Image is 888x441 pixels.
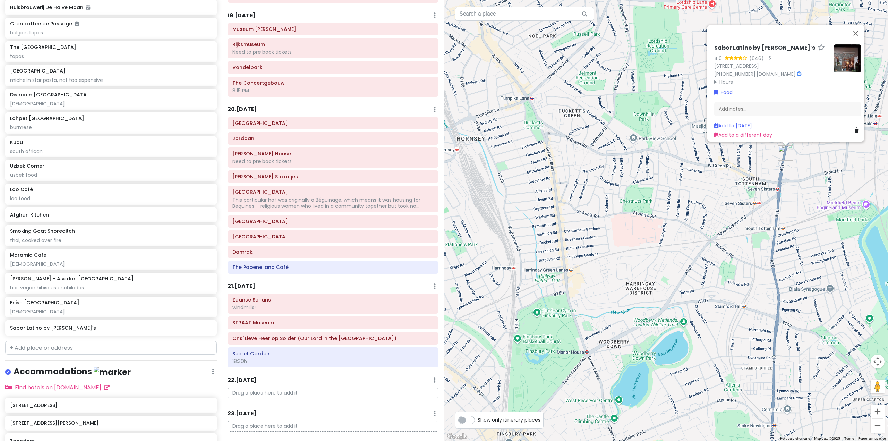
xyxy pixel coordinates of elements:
[10,420,212,426] h6: [STREET_ADDRESS][PERSON_NAME]
[10,275,134,282] h6: [PERSON_NAME] - Asador, [GEOGRAPHIC_DATA]
[10,115,84,121] h6: Lahpet [GEOGRAPHIC_DATA]
[10,4,212,10] h6: Huisbrouwerij De Halve Maan
[10,20,79,27] h6: Gran kaffee de Passage
[232,64,434,70] h6: Vondelpark
[714,78,828,85] summary: Hours
[232,26,434,32] h6: Museum Van Loon
[232,335,434,341] h6: Ons' Lieve Heer op Solder (Our Lord in the Attic Museum)
[10,252,46,258] h6: Maramia Cafe
[10,101,212,107] div: [DEMOGRAPHIC_DATA]
[764,55,771,62] div: ·
[232,158,434,164] div: Need to pre book tickets
[10,139,23,145] h6: Kudu
[10,92,89,98] h6: Dishoom [GEOGRAPHIC_DATA]
[228,283,255,290] h6: 21 . [DATE]
[228,12,256,19] h6: 19 . [DATE]
[232,218,434,224] h6: Dam Square
[232,41,434,48] h6: Rijksmuseum
[232,151,434,157] h6: Anne Frank House
[10,308,212,315] div: [DEMOGRAPHIC_DATA]
[10,237,212,244] div: thai, cooked over fire
[232,49,434,55] div: Need to pre book tickets
[858,436,886,440] a: Report a map error
[10,228,75,234] h6: Smoking Goat Shoreditch
[10,402,212,408] h6: [STREET_ADDRESS]
[446,432,469,441] a: Click to see this area on Google Maps
[14,366,131,378] h4: Accommodations
[75,21,79,26] i: Added to itinerary
[714,70,755,77] a: [PHONE_NUMBER]
[228,106,257,113] h6: 20 . [DATE]
[10,148,212,154] div: south african
[232,297,434,303] h6: Zaanse Schans
[10,68,66,74] h6: [GEOGRAPHIC_DATA]
[780,436,810,441] button: Keyboard shortcuts
[714,54,725,62] div: 4.0
[10,186,33,193] h6: Lao Café
[94,367,131,378] img: marker
[714,62,759,69] a: [STREET_ADDRESS]
[232,320,434,326] h6: STRAAT Museum
[232,135,434,142] h6: Jordaan
[232,87,434,94] div: 8:15 PM
[778,145,793,161] div: Sabor Latino by Nanito’s
[844,436,854,440] a: Terms (opens in new tab)
[10,77,212,83] div: michelin star pasta, not too expensive
[10,195,212,202] div: lao food
[228,421,438,432] p: Drag a place here to add it
[871,405,885,418] button: Zoom in
[10,285,212,291] div: has vegan hibiscus enchiladas
[797,71,801,76] i: Google Maps
[5,341,217,355] input: + Add place or address
[10,53,212,59] div: tapas
[749,54,764,62] div: (646)
[714,102,861,116] div: Add notes...
[10,29,212,36] div: belgian tapas
[455,7,594,21] input: Search a place
[228,377,257,384] h6: 22 . [DATE]
[714,122,752,129] a: Add to [DATE]
[10,163,44,169] h6: Uzbek Corner
[446,432,469,441] img: Google
[232,197,434,209] div: This particular hof was originally a Béguinage, which means it was housing for Beguines – religio...
[714,44,828,86] div: · ·
[232,358,434,364] div: 18:30h
[232,189,434,195] h6: Begijnhof
[871,419,885,433] button: Zoom out
[757,70,796,77] a: [DOMAIN_NAME]
[232,249,434,255] h6: Damrak
[5,383,110,391] a: Find hotels on [DOMAIN_NAME]
[714,88,733,96] a: Food
[86,5,90,10] i: Added to itinerary
[232,350,434,357] h6: Secret Garden
[232,304,434,311] div: windmills!
[10,124,212,130] div: burmese
[232,264,434,270] h6: The Papeneiland Café
[478,416,540,424] span: Show only itinerary places
[714,131,772,138] a: Add to a different day
[854,126,861,134] a: Delete place
[232,234,434,240] h6: Royal Palace Amsterdam
[871,380,885,393] button: Drag Pegman onto the map to open Street View
[10,212,212,218] h6: Afghan Kitchen
[818,44,825,52] a: Star place
[232,120,434,126] h6: Houseboat Museum
[232,173,434,180] h6: Negen Straatjes
[10,172,212,178] div: uzbek food
[871,355,885,368] button: Map camera controls
[10,261,212,267] div: [DEMOGRAPHIC_DATA]
[714,44,815,52] h6: Sabor Latino by [PERSON_NAME]’s
[834,44,861,72] img: Picture of the place
[228,388,438,398] p: Drag a place here to add it
[814,436,840,440] span: Map data ©2025
[10,44,76,50] h6: The [GEOGRAPHIC_DATA]
[228,410,257,417] h6: 23 . [DATE]
[232,80,434,86] h6: The Concertgebouw
[10,325,212,331] h6: Sabor Latino by [PERSON_NAME]’s
[847,25,864,42] button: Close
[10,299,79,306] h6: Enish [GEOGRAPHIC_DATA]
